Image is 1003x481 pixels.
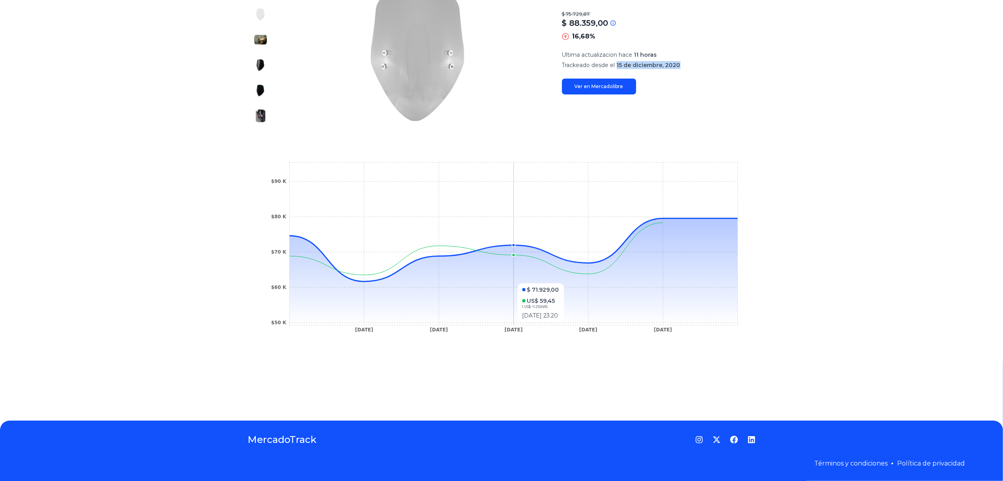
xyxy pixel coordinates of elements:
[254,59,267,71] img: Parabrisas Rouser Ns 200 Negro Y Fume Envios Gratis Al Pais
[562,62,615,69] span: Trackeado desde el
[713,436,721,444] a: Twitter
[271,285,286,290] tspan: $60 K
[355,327,373,333] tspan: [DATE]
[254,33,267,46] img: Parabrisas Rouser Ns 200 Negro Y Fume Envios Gratis Al Pais
[248,433,317,446] a: MercadoTrack
[271,320,286,325] tspan: $50 K
[271,179,286,185] tspan: $90 K
[897,460,965,467] a: Política de privacidad
[562,79,636,94] a: Ver en Mercadolibre
[730,436,738,444] a: Facebook
[617,62,681,69] span: 15 de diciembre, 2020
[572,32,596,41] p: 16,68%
[748,436,756,444] a: LinkedIn
[654,327,672,333] tspan: [DATE]
[254,110,267,122] img: Parabrisas Rouser Ns 200 Negro Y Fume Envios Gratis Al Pais
[562,51,633,58] span: Ultima actualizacion hace
[634,51,657,58] span: 11 horas
[271,249,286,255] tspan: $70 K
[695,436,703,444] a: Instagram
[814,460,888,467] a: Términos y condiciones
[430,327,448,333] tspan: [DATE]
[254,84,267,97] img: Parabrisas Rouser Ns 200 Negro Y Fume Envios Gratis Al Pais
[254,8,267,21] img: Parabrisas Rouser Ns 200 Negro Y Fume Envios Gratis Al Pais
[579,327,597,333] tspan: [DATE]
[562,17,608,29] p: $ 88.359,00
[271,214,286,219] tspan: $80 K
[562,11,756,17] p: $ 75.729,87
[504,327,523,333] tspan: [DATE]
